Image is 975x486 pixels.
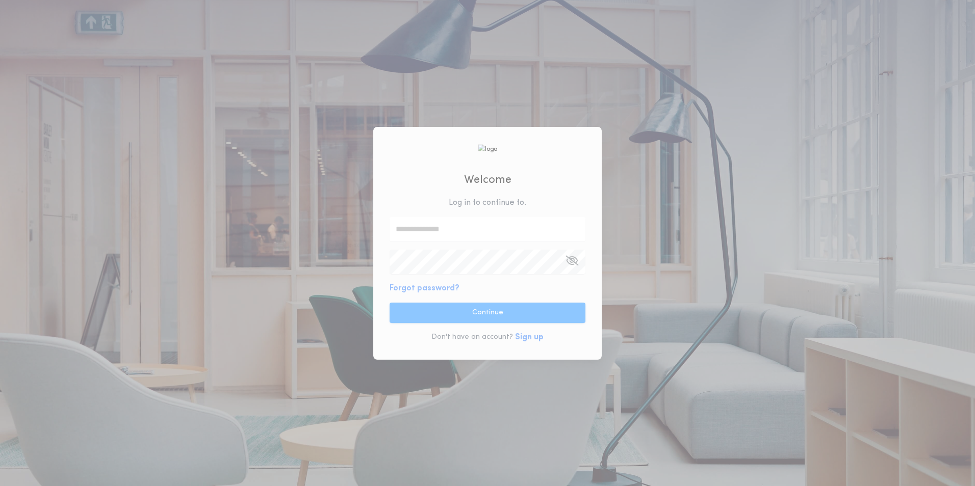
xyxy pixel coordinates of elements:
p: Don't have an account? [431,332,513,342]
button: Sign up [515,331,544,343]
button: Continue [390,303,585,323]
img: logo [478,144,497,154]
h2: Welcome [464,172,511,188]
button: Forgot password? [390,282,459,294]
p: Log in to continue to . [449,197,526,209]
